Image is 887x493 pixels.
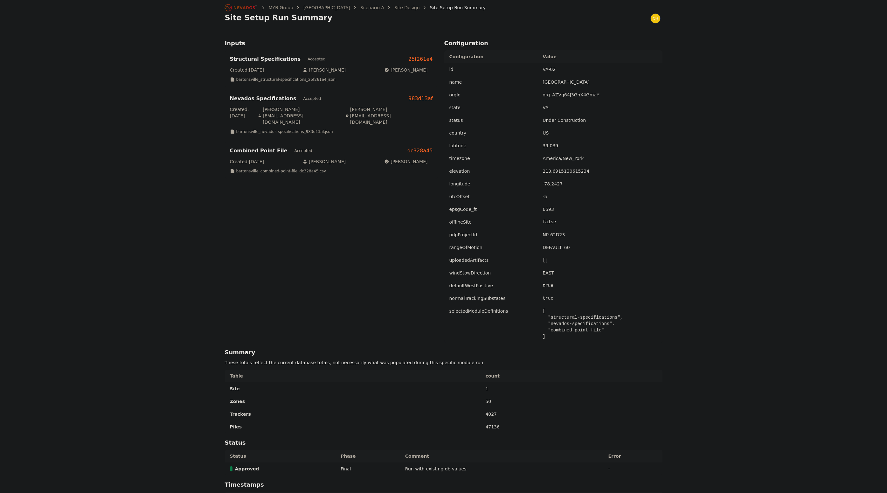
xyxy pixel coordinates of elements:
pre: [ "structural-specifications", "nevados-specifications", "combined-point-file" ] [543,308,659,340]
h3: Combined Point File [230,147,288,155]
td: org_AZVg64J3GhX4GmaY [539,88,662,101]
td: 47136 [482,420,662,433]
td: 213.6915130615234 [539,165,662,177]
span: epsgCode_ft [449,207,477,212]
p: [PERSON_NAME] [302,158,346,165]
th: Value [539,50,662,63]
td: Run with existing db values [402,462,605,475]
p: Created: [DATE] [230,158,264,165]
span: id [449,67,454,72]
td: Under Construction [539,114,662,127]
a: dc328a45 [407,147,433,155]
a: [GEOGRAPHIC_DATA] [303,4,350,11]
td: 6593 [539,203,662,216]
a: Scenario A [360,4,384,11]
span: selectedModuleDefinitions [449,309,508,314]
span: utcOffset [449,194,470,199]
td: VA [539,101,662,114]
p: Created: [DATE] [230,67,264,73]
h1: Site Setup Run Summary [225,13,332,23]
pre: true [543,295,659,302]
span: status [449,118,463,123]
p: [PERSON_NAME] [384,67,427,73]
p: Created: [DATE] [230,106,253,125]
td: America/New_York [539,152,662,165]
td: 39.039 [539,139,662,152]
h3: Structural Specifications [230,55,301,63]
span: longitude [449,181,470,186]
div: Accepted [306,56,327,62]
th: Error [605,450,662,462]
h2: Inputs [225,39,438,50]
span: name [449,80,462,85]
img: chris.young@nevados.solar [650,13,661,24]
td: -78.2427 [539,177,662,190]
td: VA-02 [539,63,662,76]
div: Accepted [301,95,323,102]
div: Accepted [293,148,314,154]
td: Site [225,382,482,395]
span: uploadedArtifacts [449,258,489,263]
pre: [] [543,257,659,263]
td: Piles [225,420,482,433]
td: 1 [482,382,662,395]
pre: false [543,219,659,225]
th: count [482,370,662,382]
span: offlineSite [449,219,472,225]
h2: Summary [225,348,662,359]
td: 50 [482,395,662,408]
div: Site Setup Run Summary [421,4,486,11]
span: orgId [449,92,461,97]
span: state [449,105,461,110]
span: elevation [449,169,470,174]
p: These totals reflect the current database totals, not necessarily what was populated during this ... [225,359,662,366]
a: 983d13af [408,95,433,102]
td: Trackers [225,408,482,420]
td: EAST [539,267,662,279]
span: defaultWestPositive [449,283,493,288]
pre: true [543,282,659,289]
h2: Timestamps [225,480,662,492]
td: US [539,127,662,139]
a: 25f261e4 [408,55,433,63]
th: Phase [337,450,402,462]
span: windStowDirection [449,270,491,275]
td: -5 [539,190,662,203]
p: [PERSON_NAME][EMAIL_ADDRESS][DOMAIN_NAME] [345,106,428,125]
span: country [449,130,467,135]
p: bartonsville_combined-point-file_dc328a45.csv [236,169,326,174]
span: rangeOfMotion [449,245,482,250]
h2: Status [225,438,662,450]
p: [PERSON_NAME][EMAIL_ADDRESS][DOMAIN_NAME] [258,106,340,125]
span: normalTrackingSubstates [449,296,506,301]
span: Approved [235,466,259,472]
td: NP-62D23 [539,228,662,241]
th: Status [225,450,338,462]
td: - [605,462,662,475]
h3: Nevados Specifications [230,95,296,102]
th: Comment [402,450,605,462]
td: Zones [225,395,482,408]
td: 4027 [482,408,662,420]
p: [PERSON_NAME] [302,67,346,73]
div: Final [341,466,351,472]
p: bartonsville_nevados-specifications_983d13af.json [236,129,333,134]
span: pdpProjectId [449,232,477,237]
td: [GEOGRAPHIC_DATA] [539,76,662,88]
p: [PERSON_NAME] [384,158,427,165]
nav: Breadcrumb [225,3,486,13]
a: Site Design [394,4,420,11]
td: DEFAULT_60 [539,241,662,254]
a: MYR Group [269,4,293,11]
span: timezone [449,156,470,161]
th: Configuration [444,50,540,63]
p: bartonsville_structural-specifications_25f261e4.json [236,77,336,82]
h2: Configuration [444,39,662,50]
span: latitude [449,143,467,148]
th: Table [225,370,482,382]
